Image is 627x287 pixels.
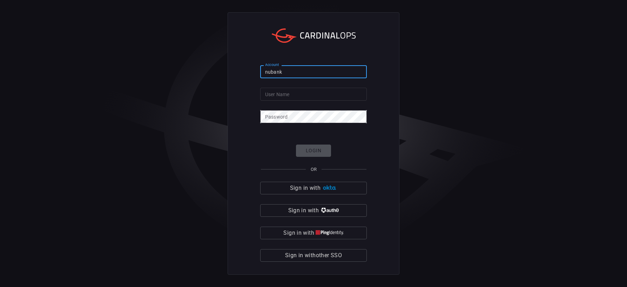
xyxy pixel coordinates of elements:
[265,62,279,67] label: Account
[320,208,339,213] img: vP8Hhh4KuCH8AavWKdZY7RZgAAAAASUVORK5CYII=
[260,227,367,239] button: Sign in with
[260,182,367,194] button: Sign in with
[322,185,337,191] img: Ad5vKXme8s1CQAAAABJRU5ErkJggg==
[260,204,367,217] button: Sign in with
[260,88,367,101] input: Type your user name
[283,228,314,238] span: Sign in with
[285,251,342,260] span: Sign in with other SSO
[311,167,317,172] span: OR
[260,65,367,78] input: Type your account
[288,206,319,215] span: Sign in with
[316,230,344,235] img: quu4iresuhQAAAABJRU5ErkJggg==
[290,183,321,193] span: Sign in with
[260,249,367,262] button: Sign in withother SSO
